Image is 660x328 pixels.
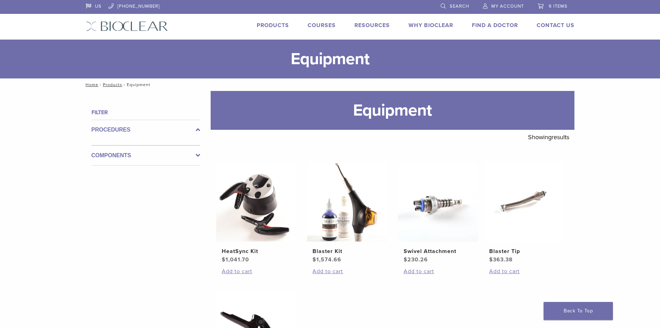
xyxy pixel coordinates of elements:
label: Procedures [91,126,200,134]
bdi: 1,574.66 [313,256,341,263]
h2: Swivel Attachment [404,247,472,255]
span: / [122,83,127,86]
a: Home [83,82,98,87]
a: Products [257,22,289,29]
a: Find A Doctor [472,22,518,29]
bdi: 363.38 [489,256,513,263]
a: Resources [354,22,390,29]
h2: Blaster Kit [313,247,381,255]
img: Blaster Kit [307,162,387,242]
a: Add to cart: “HeatSync Kit” [222,267,290,276]
a: Add to cart: “Blaster Tip” [489,267,558,276]
span: Search [450,3,469,9]
span: $ [222,256,226,263]
p: Showing results [528,130,569,144]
a: HeatSync KitHeatSync Kit $1,041.70 [216,162,297,264]
img: Blaster Tip [484,162,563,242]
a: Why Bioclear [408,22,453,29]
h1: Equipment [211,91,574,130]
span: 6 items [549,3,567,9]
bdi: 1,041.70 [222,256,249,263]
a: Courses [308,22,336,29]
a: Contact Us [537,22,574,29]
a: Add to cart: “Blaster Kit” [313,267,381,276]
img: Bioclear [86,21,168,31]
a: Swivel AttachmentSwivel Attachment $230.26 [398,162,478,264]
h4: Filter [91,108,200,117]
a: Back To Top [544,302,613,320]
a: Add to cart: “Swivel Attachment” [404,267,472,276]
label: Components [91,151,200,160]
span: My Account [491,3,524,9]
h2: HeatSync Kit [222,247,290,255]
nav: Equipment [81,78,580,91]
a: Blaster KitBlaster Kit $1,574.66 [307,162,387,264]
span: $ [313,256,316,263]
a: Products [103,82,122,87]
img: Swivel Attachment [398,162,478,242]
span: / [98,83,103,86]
a: Blaster TipBlaster Tip $363.38 [483,162,564,264]
span: $ [489,256,493,263]
img: HeatSync Kit [216,162,296,242]
span: $ [404,256,407,263]
bdi: 230.26 [404,256,428,263]
h2: Blaster Tip [489,247,558,255]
